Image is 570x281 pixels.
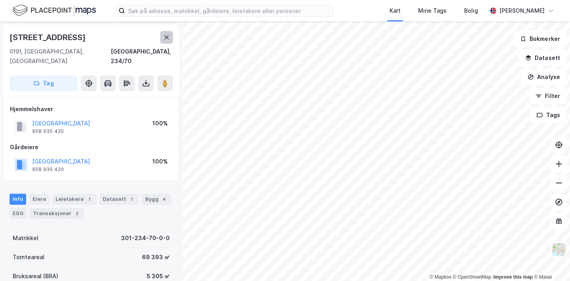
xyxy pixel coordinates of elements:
img: logo.f888ab2527a4732fd821a326f86c7f29.svg [13,4,96,17]
div: Bruksareal (BRA) [13,271,58,281]
div: 5 305 ㎡ [147,271,170,281]
div: Tomteareal [13,252,44,262]
div: Datasett [100,194,139,205]
div: Transaksjoner [30,208,84,219]
button: Filter [529,88,567,104]
input: Søk på adresse, matrikkel, gårdeiere, leietakere eller personer [125,5,333,17]
button: Tags [530,107,567,123]
div: Gårdeiere [10,142,173,152]
div: 100% [152,157,168,166]
div: 2 [73,210,81,217]
div: 0191, [GEOGRAPHIC_DATA], [GEOGRAPHIC_DATA] [10,47,111,66]
div: 301-234-70-0-0 [121,233,170,243]
div: Bolig [464,6,478,15]
div: [STREET_ADDRESS] [10,31,87,44]
div: Leietakere [52,194,96,205]
iframe: Chat Widget [530,243,570,281]
a: Improve this map [493,274,533,280]
div: [PERSON_NAME] [499,6,545,15]
div: Bygg [142,194,171,205]
div: Info [10,194,26,205]
div: 69 393 ㎡ [142,252,170,262]
div: Hjemmelshaver [10,104,173,114]
button: Datasett [518,50,567,66]
div: Kart [390,6,401,15]
div: 100% [152,119,168,128]
div: Mine Tags [418,6,447,15]
div: 4 [160,195,168,203]
div: Matrikkel [13,233,38,243]
div: 958 935 420 [32,166,64,173]
div: 958 935 420 [32,128,64,135]
button: Bokmerker [513,31,567,47]
img: Z [551,242,566,257]
div: ESG [10,208,27,219]
button: Analyse [521,69,567,85]
button: Tag [10,75,78,91]
div: 1 [128,195,136,203]
div: Eiere [29,194,49,205]
div: 1 [85,195,93,203]
a: OpenStreetMap [453,274,491,280]
a: Mapbox [430,274,451,280]
div: [GEOGRAPHIC_DATA], 234/70 [111,47,173,66]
